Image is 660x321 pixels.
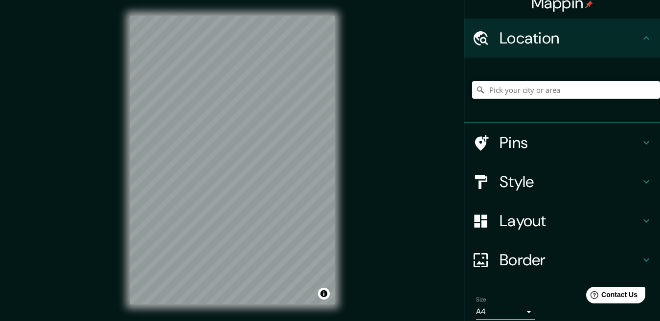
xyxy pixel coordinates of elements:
[500,172,640,192] h4: Style
[464,19,660,58] div: Location
[130,16,335,304] canvas: Map
[573,283,649,310] iframe: Help widget launcher
[500,211,640,231] h4: Layout
[500,133,640,152] h4: Pins
[318,288,330,300] button: Toggle attribution
[464,240,660,279] div: Border
[464,123,660,162] div: Pins
[476,296,486,304] label: Size
[476,304,535,320] div: A4
[464,201,660,240] div: Layout
[500,250,640,270] h4: Border
[585,0,593,8] img: pin-icon.png
[472,81,660,99] input: Pick your city or area
[500,28,640,48] h4: Location
[464,162,660,201] div: Style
